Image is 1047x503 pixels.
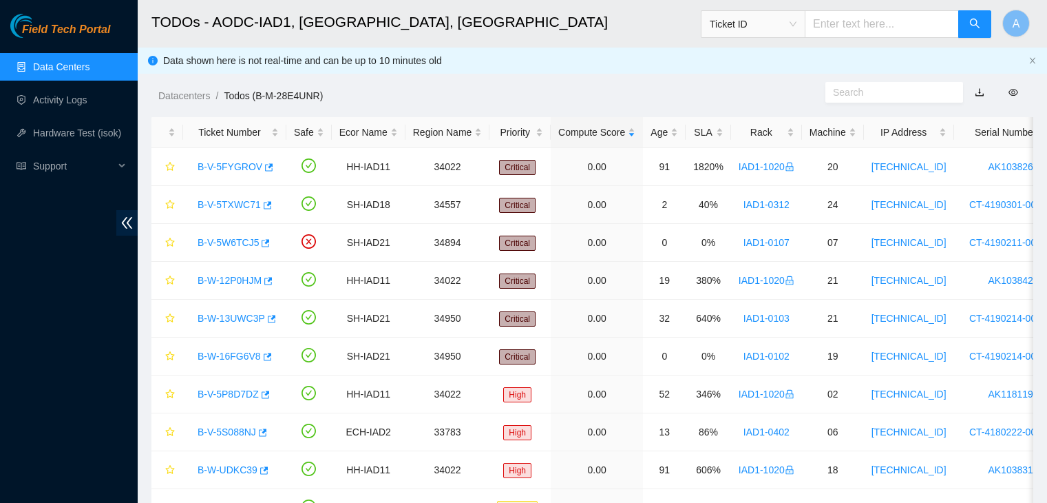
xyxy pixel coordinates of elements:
[33,127,121,138] a: Hardware Test (isok)
[871,275,946,286] a: [TECHNICAL_ID]
[802,300,864,338] td: 21
[551,186,643,224] td: 0.00
[405,148,490,186] td: 34022
[198,427,256,438] a: B-V-5S088NJ
[686,186,731,224] td: 40%
[551,224,643,262] td: 0.00
[499,160,536,175] span: Critical
[165,200,175,211] span: star
[785,465,794,475] span: lock
[159,383,176,405] button: star
[159,269,176,291] button: star
[551,413,643,451] td: 0.00
[405,413,490,451] td: 33783
[551,148,643,186] td: 0.00
[643,300,686,338] td: 32
[165,238,175,249] span: star
[988,275,1033,286] a: AK103842
[224,90,323,101] a: Todos (B-M-28E4UNR)
[988,464,1033,475] a: AK103831
[1008,88,1018,97] span: eye
[686,148,731,186] td: 1820%
[332,451,405,489] td: HH-IAD11
[159,345,176,367] button: star
[332,186,405,224] td: SH-IAD18
[159,459,176,481] button: star
[165,276,175,287] span: star
[405,262,490,300] td: 34022
[302,158,316,173] span: check-circle
[964,81,995,103] button: download
[165,351,175,362] span: star
[988,161,1033,172] a: AK103826
[159,156,176,178] button: star
[686,338,731,376] td: 0%
[743,351,790,362] a: IAD1-0102
[198,237,259,248] a: B-V-5W6TCJ5
[643,413,686,451] td: 13
[198,464,257,475] a: B-W-UDKC39
[302,348,316,362] span: check-circle
[503,387,531,402] span: High
[405,451,490,489] td: 34022
[1028,57,1037,65] button: close
[802,186,864,224] td: 24
[833,85,944,100] input: Search
[10,14,70,38] img: Akamai Technologies
[802,262,864,300] td: 21
[499,349,536,365] span: Critical
[33,152,114,180] span: Support
[739,275,794,286] a: IAD1-1020lock
[405,300,490,338] td: 34950
[405,224,490,262] td: 34894
[116,210,138,236] span: double-left
[33,94,87,105] a: Activity Logs
[871,313,946,324] a: [TECHNICAL_ID]
[743,199,790,210] a: IAD1-0312
[198,351,261,362] a: B-W-16FG6V8
[802,451,864,489] td: 18
[739,464,794,475] a: IAD1-1020lock
[165,314,175,325] span: star
[871,389,946,400] a: [TECHNICAL_ID]
[802,148,864,186] td: 20
[739,161,794,172] a: IAD1-1020lock
[686,262,731,300] td: 380%
[643,148,686,186] td: 91
[215,90,218,101] span: /
[871,464,946,475] a: [TECHNICAL_ID]
[802,376,864,413] td: 02
[332,262,405,300] td: HH-IAD11
[785,162,794,172] span: lock
[499,274,536,289] span: Critical
[743,427,790,438] a: IAD1-0402
[198,275,262,286] a: B-W-12P0HJM
[158,90,210,101] a: Datacenters
[405,376,490,413] td: 34022
[871,351,946,362] a: [TECHNICAL_ID]
[871,199,946,210] a: [TECHNICAL_ID]
[686,451,731,489] td: 606%
[332,148,405,186] td: HH-IAD11
[551,300,643,338] td: 0.00
[643,451,686,489] td: 91
[165,427,175,438] span: star
[686,300,731,338] td: 640%
[643,376,686,413] td: 52
[802,338,864,376] td: 19
[332,376,405,413] td: HH-IAD11
[551,451,643,489] td: 0.00
[17,161,26,171] span: read
[686,413,731,451] td: 86%
[198,389,259,400] a: B-V-5P8D7DZ
[975,87,984,98] a: download
[643,262,686,300] td: 19
[499,311,536,327] span: Critical
[1013,15,1020,32] span: A
[405,186,490,224] td: 34557
[969,18,980,31] span: search
[165,465,175,476] span: star
[871,237,946,248] a: [TECHNICAL_ID]
[302,462,316,476] span: check-circle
